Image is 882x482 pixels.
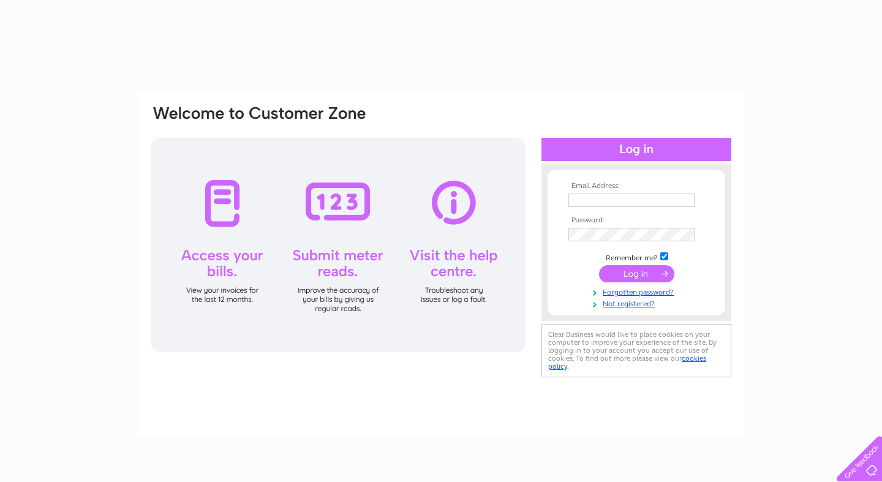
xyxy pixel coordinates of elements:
th: Email Address: [565,182,707,190]
a: Forgotten password? [568,285,707,297]
a: cookies policy [548,354,706,371]
div: Clear Business would like to place cookies on your computer to improve your experience of the sit... [541,324,731,377]
input: Submit [599,265,674,282]
th: Password: [565,216,707,225]
td: Remember me? [565,250,707,263]
a: Not registered? [568,297,707,309]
